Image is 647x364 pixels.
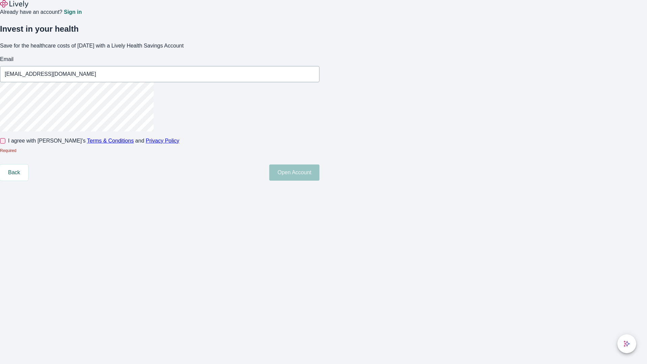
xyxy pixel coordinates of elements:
[87,138,134,144] a: Terms & Conditions
[146,138,180,144] a: Privacy Policy
[8,137,179,145] span: I agree with [PERSON_NAME]’s and
[623,340,630,347] svg: Lively AI Assistant
[64,9,82,15] a: Sign in
[617,334,636,353] button: chat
